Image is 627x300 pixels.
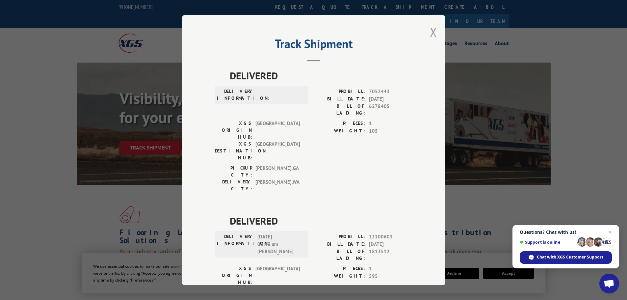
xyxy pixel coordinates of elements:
h2: Track Shipment [215,39,412,52]
label: PROBILL: [314,88,366,95]
span: [PERSON_NAME] , WA [255,178,300,192]
span: DELIVERED [230,68,412,83]
span: [DATE] [369,240,412,248]
label: DELIVERY CITY: [215,178,252,192]
label: WEIGHT: [314,127,366,135]
span: DELIVERED [230,213,412,228]
span: 1 [369,265,412,273]
label: PROBILL: [314,233,366,241]
label: DELIVERY INFORMATION: [217,88,254,102]
label: WEIGHT: [314,272,366,280]
label: XGS ORIGIN HUB: [215,265,252,286]
span: [PERSON_NAME] , GA [255,165,300,178]
label: BILL OF LADING: [314,103,366,117]
div: Open chat [599,274,619,293]
span: Chat with XGS Customer Support [537,254,603,260]
label: PIECES: [314,265,366,273]
span: 1813512 [369,248,412,262]
label: PIECES: [314,120,366,127]
label: DELIVERY INFORMATION: [217,233,254,256]
span: [GEOGRAPHIC_DATA] [255,120,300,141]
span: [GEOGRAPHIC_DATA] [255,141,300,161]
span: Close chat [606,228,614,236]
div: Chat with XGS Customer Support [520,251,612,264]
label: XGS DESTINATION HUB: [215,141,252,161]
button: Close modal [430,23,437,41]
span: 595 [369,272,412,280]
span: 105 [369,127,412,135]
label: BILL DATE: [314,240,366,248]
span: [DATE] [369,95,412,103]
span: [DATE] 08:43 am [PERSON_NAME] [257,233,302,256]
span: [GEOGRAPHIC_DATA] [255,265,300,286]
span: 7052443 [369,88,412,95]
span: 13100603 [369,233,412,241]
label: BILL DATE: [314,95,366,103]
span: Questions? Chat with us! [520,230,612,235]
label: XGS ORIGIN HUB: [215,120,252,141]
label: BILL OF LADING: [314,248,366,262]
span: 6278405 [369,103,412,117]
label: PICKUP CITY: [215,165,252,178]
span: 1 [369,120,412,127]
span: Support is online [520,240,575,245]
